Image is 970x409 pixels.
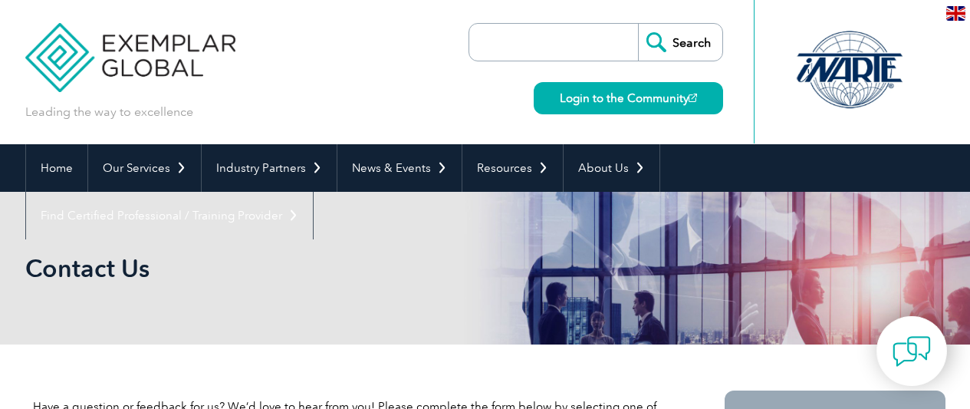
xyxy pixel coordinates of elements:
a: About Us [564,144,659,192]
p: Leading the way to excellence [25,104,193,120]
a: Find Certified Professional / Training Provider [26,192,313,239]
a: Home [26,144,87,192]
input: Search [638,24,722,61]
img: contact-chat.png [893,332,931,371]
a: Resources [462,144,563,192]
a: News & Events [337,144,462,192]
img: open_square.png [689,94,697,102]
a: Our Services [88,144,201,192]
a: Login to the Community [534,82,723,114]
a: Industry Partners [202,144,337,192]
img: en [946,6,965,21]
h1: Contact Us [25,253,614,283]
